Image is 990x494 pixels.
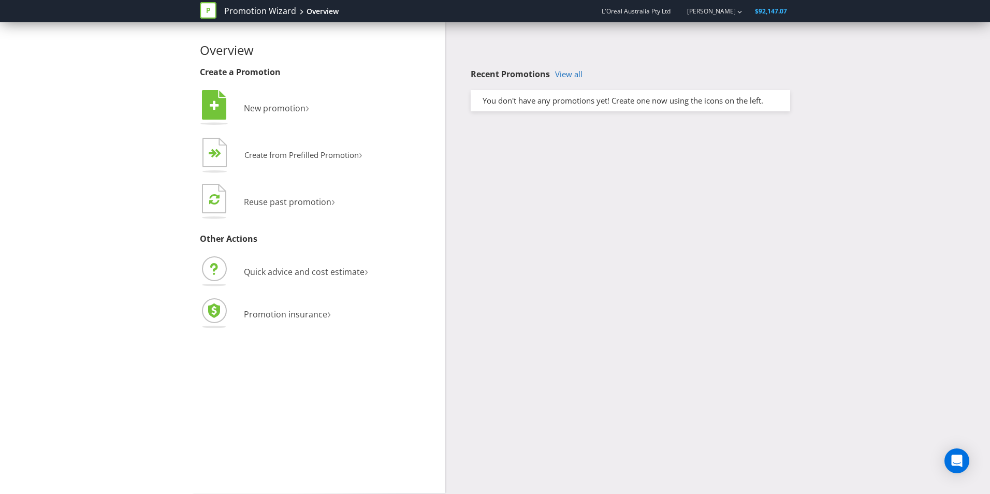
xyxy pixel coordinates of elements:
[471,68,550,80] span: Recent Promotions
[305,98,309,115] span: ›
[200,309,331,320] a: Promotion insurance›
[224,5,296,17] a: Promotion Wizard
[555,70,583,79] a: View all
[244,309,327,320] span: Promotion insurance
[244,150,359,160] span: Create from Prefilled Promotion
[244,103,305,114] span: New promotion
[209,193,220,205] tspan: 
[359,146,362,162] span: ›
[200,68,437,77] h3: Create a Promotion
[307,6,339,17] div: Overview
[327,304,331,322] span: ›
[331,192,335,209] span: ›
[200,235,437,244] h3: Other Actions
[215,149,222,158] tspan: 
[755,7,787,16] span: $92,147.07
[210,100,219,111] tspan: 
[475,95,786,106] div: You don't have any promotions yet! Create one now using the icons on the left.
[200,43,437,57] h2: Overview
[244,196,331,208] span: Reuse past promotion
[677,7,736,16] a: [PERSON_NAME]
[602,7,671,16] span: L'Oreal Australia Pty Ltd
[365,262,368,279] span: ›
[200,266,368,278] a: Quick advice and cost estimate›
[944,448,969,473] div: Open Intercom Messenger
[200,135,363,177] button: Create from Prefilled Promotion›
[244,266,365,278] span: Quick advice and cost estimate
